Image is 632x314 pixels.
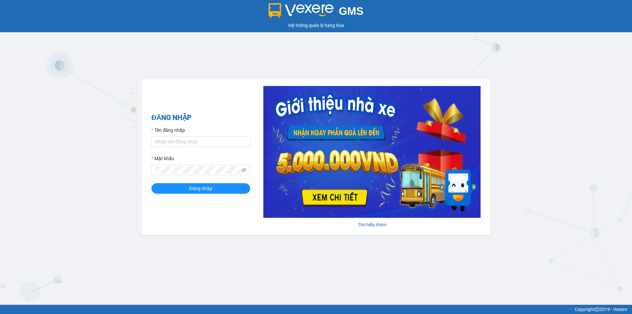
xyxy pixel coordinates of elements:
span: copyright [595,307,599,312]
input: Mật khẩu [155,166,240,174]
img: banner-0 [263,86,481,218]
label: Mật khẩu [151,155,174,162]
a: GMS [269,10,364,15]
span: GMS [339,5,363,17]
div: Hệ thống quản lý hàng hóa [2,22,630,29]
h2: ĐĂNG NHẬP [151,112,250,123]
span: Đăng nhập [189,185,212,192]
img: logo 2 [269,3,334,18]
input: Tên đăng nhập [151,136,250,147]
div: Copyright 2019 - Vexere [5,306,627,313]
span: eye-invisible [242,168,246,172]
div: Tìm hiểu thêm [263,221,481,228]
button: Đăng nhập [151,183,250,194]
label: Tên đăng nhập [151,127,185,134]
